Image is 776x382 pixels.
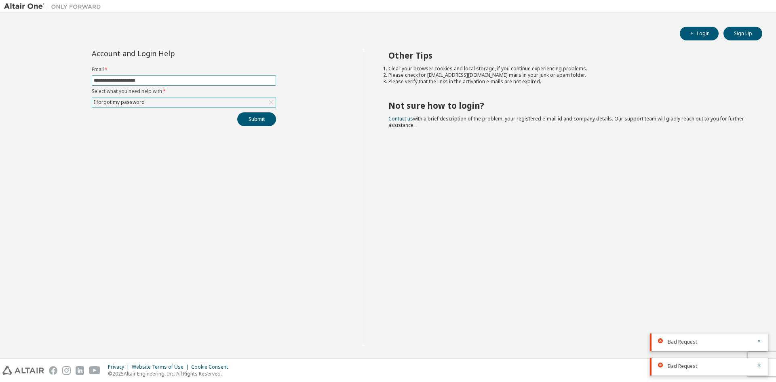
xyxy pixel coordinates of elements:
p: © 2025 Altair Engineering, Inc. All Rights Reserved. [108,370,233,377]
label: Select what you need help with [92,88,276,95]
li: Please verify that the links in the activation e-mails are not expired. [388,78,748,85]
span: Bad Request [668,363,697,369]
div: I forgot my password [93,98,146,107]
div: I forgot my password [92,97,276,107]
button: Sign Up [723,27,762,40]
span: with a brief description of the problem, your registered e-mail id and company details. Our suppo... [388,115,744,129]
span: Bad Request [668,339,697,345]
div: Website Terms of Use [132,364,191,370]
div: Privacy [108,364,132,370]
img: altair_logo.svg [2,366,44,375]
a: Contact us [388,115,413,122]
label: Email [92,66,276,73]
div: Cookie Consent [191,364,233,370]
img: instagram.svg [62,366,71,375]
button: Login [680,27,719,40]
div: Account and Login Help [92,50,239,57]
img: facebook.svg [49,366,57,375]
img: Altair One [4,2,105,11]
h2: Other Tips [388,50,748,61]
h2: Not sure how to login? [388,100,748,111]
img: youtube.svg [89,366,101,375]
img: linkedin.svg [76,366,84,375]
li: Clear your browser cookies and local storage, if you continue experiencing problems. [388,65,748,72]
li: Please check for [EMAIL_ADDRESS][DOMAIN_NAME] mails in your junk or spam folder. [388,72,748,78]
button: Submit [237,112,276,126]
